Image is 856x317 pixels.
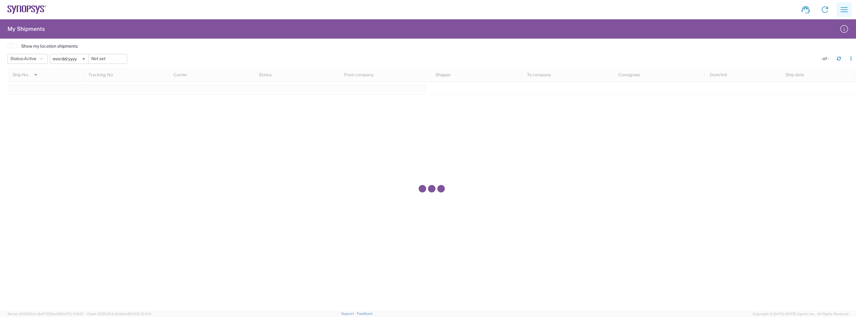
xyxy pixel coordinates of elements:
button: Status:Active [7,54,48,64]
a: Feedback [357,312,373,315]
span: Server: 2025.20.0-db47332bad5 [7,312,84,316]
input: Not set [89,54,127,64]
label: Show my location shipments [21,43,78,49]
h2: My Shipments [7,25,45,33]
input: Not set [50,54,88,64]
span: Client: 2025.20.0-8c6e0cf [87,312,151,316]
span: [DATE] 11:13:37 [61,312,84,316]
span: Active [24,56,36,61]
span: Copyright © [DATE]-[DATE] Agistix Inc., All Rights Reserved [753,311,849,317]
a: Support [341,312,357,315]
div: - of - [821,56,832,61]
span: [DATE] 12:11:14 [129,312,151,316]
